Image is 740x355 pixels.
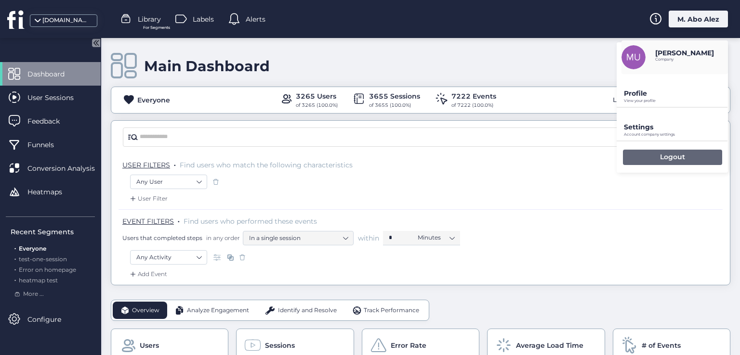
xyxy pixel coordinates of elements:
[143,25,170,31] span: For Segments
[19,245,46,252] span: Everyone
[660,152,685,161] p: Logout
[137,95,170,105] div: Everyone
[624,123,728,131] p: Settings
[122,161,170,169] span: USER FILTERS
[204,234,240,242] span: in any order
[451,101,496,109] div: of 7222 (100.0%)
[180,161,353,169] span: Find users who match the following characteristics
[516,340,583,351] span: Average Load Time
[451,91,496,101] div: 7222 Events
[358,233,379,243] span: within
[27,116,74,127] span: Feedback
[418,230,454,245] nz-select-item: Minutes
[621,45,646,69] img: avatar
[369,91,420,101] div: 3655 Sessions
[11,227,95,237] div: Recent Segments
[122,234,202,242] span: Users that completed steps
[193,14,214,25] span: Labels
[138,14,161,25] span: Library
[174,159,176,168] span: .
[27,163,109,174] span: Conversion Analysis
[296,91,338,101] div: 3265 Users
[19,266,76,273] span: Error on homepage
[19,255,67,263] span: test-one-session
[655,57,714,62] p: Company
[14,243,16,252] span: .
[14,264,16,273] span: .
[14,254,16,263] span: .
[19,277,58,284] span: heatmap test
[27,69,79,79] span: Dashboard
[246,14,265,25] span: Alerts
[14,275,16,284] span: .
[655,49,714,57] p: [PERSON_NAME]
[669,11,728,27] div: M. Abo Alez
[122,217,174,226] span: EVENT FILTERS
[184,217,317,226] span: Find users who performed these events
[27,139,68,150] span: Funnels
[249,231,347,245] nz-select-item: In a single session
[144,57,270,75] div: Main Dashboard
[27,92,88,103] span: User Sessions
[178,215,180,225] span: .
[42,16,91,25] div: [DOMAIN_NAME]
[187,306,249,315] span: Analyze Engagement
[27,314,76,325] span: Configure
[23,290,44,299] span: More ...
[132,306,159,315] span: Overview
[642,340,681,351] span: # of Events
[278,306,337,315] span: Identify and Resolve
[265,340,295,351] span: Sessions
[624,132,728,137] p: Account company settings
[136,175,201,189] nz-select-item: Any User
[364,306,419,315] span: Track Performance
[128,194,168,203] div: User Filter
[624,89,728,98] p: Profile
[610,92,654,108] div: Last 30 days
[296,101,338,109] div: of 3265 (100.0%)
[391,340,426,351] span: Error Rate
[27,187,77,197] span: Heatmaps
[369,101,420,109] div: of 3655 (100.0%)
[136,250,201,265] nz-select-item: Any Activity
[128,269,167,279] div: Add Event
[624,99,728,103] p: View your profile
[140,340,159,351] span: Users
